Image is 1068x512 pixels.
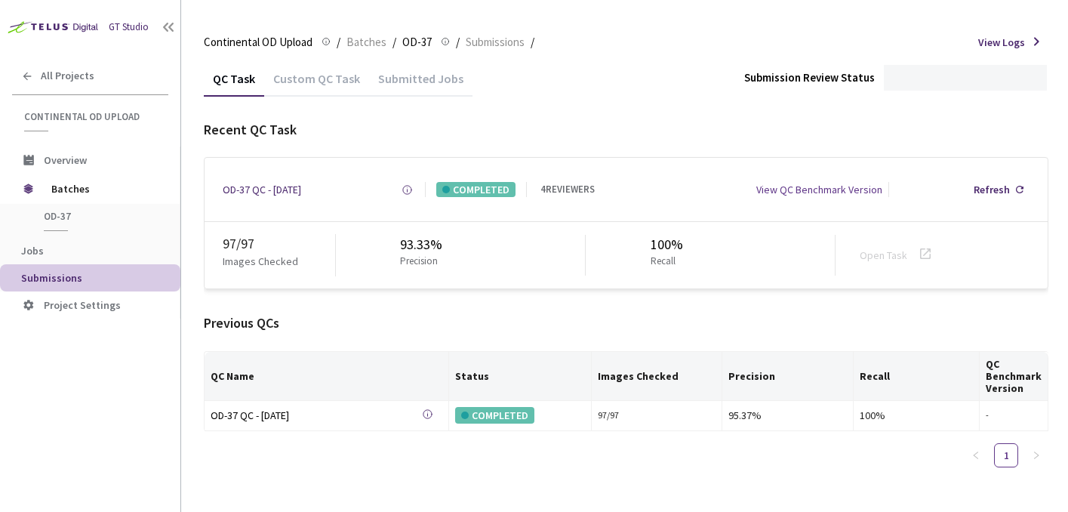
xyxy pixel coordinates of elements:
div: 93.33% [400,235,444,254]
a: Open Task [860,248,907,262]
span: Batches [51,174,155,204]
div: - [986,409,1042,423]
span: right [1032,451,1041,460]
a: 1 [995,444,1017,467]
div: COMPLETED [455,407,534,424]
span: Continental OD Upload [204,33,312,51]
a: Submissions [463,33,528,50]
span: Batches [346,33,386,51]
span: Overview [44,153,87,167]
li: 1 [994,443,1018,467]
span: Submissions [21,271,82,285]
p: Recall [651,254,677,269]
div: 95.37% [728,407,847,424]
a: OD-37 QC - [DATE] [211,407,422,424]
div: Previous QCs [204,313,1048,333]
div: Custom QC Task [264,71,369,97]
div: Recent QC Task [204,120,1048,140]
span: OD-37 [44,210,155,223]
li: / [456,33,460,51]
button: right [1024,443,1048,467]
span: Submissions [466,33,525,51]
span: OD-37 [402,33,432,51]
div: COMPLETED [436,182,516,197]
div: Submitted Jobs [369,71,472,97]
div: 100% [860,407,973,424]
th: Status [449,352,592,401]
div: Refresh [974,182,1010,197]
span: View Logs [978,35,1025,50]
th: Images Checked [592,352,722,401]
li: / [531,33,534,51]
th: Recall [854,352,980,401]
button: left [964,443,988,467]
div: 97 / 97 [223,234,335,254]
span: Jobs [21,244,44,258]
div: GT Studio [109,20,149,35]
a: OD-37 QC - [DATE] [223,182,301,197]
div: 100% [651,235,683,254]
span: Continental OD Upload [24,110,159,123]
th: QC Benchmark Version [980,352,1048,401]
div: 4 REVIEWERS [540,183,595,197]
a: Batches [343,33,389,50]
div: View QC Benchmark Version [756,182,882,197]
span: left [971,451,980,460]
li: Next Page [1024,443,1048,467]
th: QC Name [205,352,449,401]
span: Project Settings [44,298,121,312]
p: Images Checked [223,254,298,269]
span: All Projects [41,69,94,82]
p: Precision [400,254,438,269]
div: QC Task [204,71,264,97]
li: / [337,33,340,51]
th: Precision [722,352,854,401]
li: / [392,33,396,51]
li: Previous Page [964,443,988,467]
div: 97 / 97 [598,409,715,423]
div: Submission Review Status [744,69,875,85]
